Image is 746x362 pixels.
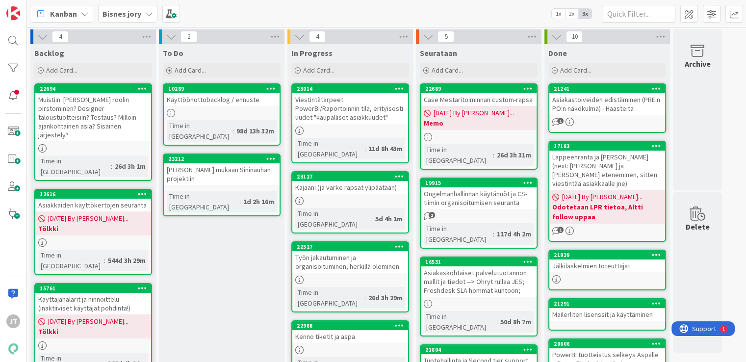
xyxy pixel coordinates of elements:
span: Seurataan [420,48,457,58]
div: 117d 4h 2m [494,229,534,239]
a: 23014Viestintätarpeet PowerBI/Raportoinnin tila, erityisesti uudet "kaupalliset asiakkuudet"Time ... [291,83,409,163]
span: Backlog [34,48,64,58]
div: 12616Asiakkaiden käyttökertojen seuranta [35,190,151,211]
span: 1 [429,212,435,218]
a: 17183Lappeenranta ja [PERSON_NAME] (next: [PERSON_NAME] ja [PERSON_NAME] eteneminen, sitten viest... [548,141,666,242]
div: Kenno tiketit ja aspa [292,330,408,343]
div: Kajaani (ja varke rapsat ylipäätään) [292,181,408,194]
div: Käyttäjähälärit ja hinnoittelu (inaktiiviset käyttäjät pohdinta!) [35,293,151,314]
div: 17183Lappeenranta ja [PERSON_NAME] (next: [PERSON_NAME] ja [PERSON_NAME] eteneminen, sitten viest... [549,142,665,190]
span: : [232,126,234,136]
div: 98d 13h 32m [234,126,277,136]
div: 22527 [297,243,408,250]
div: 21241 [554,85,665,92]
span: Kanban [50,8,77,20]
div: 12616 [40,191,151,198]
div: 22988 [292,321,408,330]
span: [DATE] By [PERSON_NAME]... [434,108,514,118]
div: 21939Jälkilaskelmien toteuttajat [549,251,665,272]
div: 23014 [292,84,408,93]
img: avatar [6,342,20,356]
a: 10289Käyttöönottobacklog / ennusteTime in [GEOGRAPHIC_DATA]:98d 13h 32m [163,83,281,146]
span: 1x [552,9,565,19]
div: 22527 [292,242,408,251]
b: Memo [424,118,534,128]
div: Time in [GEOGRAPHIC_DATA] [167,191,239,212]
span: Add Card... [175,66,206,75]
div: Lappeenranta ja [PERSON_NAME] (next: [PERSON_NAME] ja [PERSON_NAME] eteneminen, sitten viestintää... [549,151,665,190]
span: [DATE] By [PERSON_NAME]... [48,213,129,224]
div: Archive [685,58,711,70]
div: 10289Käyttöönottobacklog / ennuste [164,84,280,106]
div: 22694Muistiin: [PERSON_NAME] roolin pirstominen? Designer taloustuotteisiin? Testaus? Milloin aja... [35,84,151,141]
div: 20606 [554,340,665,347]
div: 26d 3h 31m [494,150,534,160]
a: 21291Mailerliten lisenssit ja käyttäminen [548,298,666,331]
span: 2x [565,9,578,19]
span: : [104,255,105,266]
div: JT [6,314,20,328]
div: 17183 [549,142,665,151]
span: Done [548,48,567,58]
div: 11d 8h 43m [366,143,405,154]
div: 1 [51,4,53,12]
div: 23127 [297,173,408,180]
div: 16531Asiakaskohtaiset palvelutuotannon mallit ja tiedot --> Ohryt rullaa JES; Freshdesk SLA homma... [421,258,537,297]
span: : [371,213,373,224]
div: Viestintätarpeet PowerBI/Raportoinnin tila, erityisesti uudet "kaupalliset asiakkuudet" [292,93,408,124]
span: 5 [437,31,454,43]
span: 3x [578,9,592,19]
div: [PERSON_NAME] mukaan Sininauhan projektiin [164,163,280,185]
div: Käyttöönottobacklog / ennuste [164,93,280,106]
div: 22694 [40,85,151,92]
div: 544d 3h 29m [105,255,148,266]
div: 21939 [549,251,665,259]
span: [DATE] By [PERSON_NAME]... [48,316,129,327]
div: Delete [686,221,710,233]
div: 23212[PERSON_NAME] mukaan Sininauhan projektiin [164,155,280,185]
a: 23212[PERSON_NAME] mukaan Sininauhan projektiinTime in [GEOGRAPHIC_DATA]:1d 2h 16m [163,154,281,216]
div: Time in [GEOGRAPHIC_DATA] [38,250,104,271]
div: Time in [GEOGRAPHIC_DATA] [295,287,364,309]
div: 19915 [421,179,537,187]
div: 21939 [554,252,665,259]
div: 20606 [549,339,665,348]
a: 12616Asiakkaiden käyttökertojen seuranta[DATE] By [PERSON_NAME]...TölkkiTime in [GEOGRAPHIC_DATA]... [34,189,152,275]
a: 21241Asiakastoiveiden edistäminen (PRE:n PO:n näkökulma) - Haasteita [548,83,666,133]
span: 10 [566,31,583,43]
div: Time in [GEOGRAPHIC_DATA] [295,208,371,230]
span: Add Card... [46,66,77,75]
a: 22527Työn jakautuminen ja organisoituminen, herkillä oleminenTime in [GEOGRAPHIC_DATA]:26d 3h 29m [291,241,409,312]
div: Time in [GEOGRAPHIC_DATA] [38,155,111,177]
div: 21291 [549,299,665,308]
div: 21291Mailerliten lisenssit ja käyttäminen [549,299,665,321]
span: : [239,196,241,207]
span: : [364,143,366,154]
a: 22689Case Mestaritoiminnan custom-rapsa[DATE] By [PERSON_NAME]...MemoTime in [GEOGRAPHIC_DATA]:26... [420,83,538,170]
div: 26d 3h 29m [366,292,405,303]
span: Support [21,1,45,13]
div: Case Mestaritoiminnan custom-rapsa [421,93,537,106]
b: Odotetaan LPR tietoa, Altti follow uppaa [552,202,662,222]
div: Asiakaskohtaiset palvelutuotannon mallit ja tiedot --> Ohryt rullaa JES; Freshdesk SLA hommat kun... [421,266,537,297]
input: Quick Filter... [602,5,675,23]
div: Työn jakautuminen ja organisoituminen, herkillä oleminen [292,251,408,273]
div: 23014Viestintätarpeet PowerBI/Raportoinnin tila, erityisesti uudet "kaupalliset asiakkuudet" [292,84,408,124]
span: 1 [557,118,564,124]
div: Muistiin: [PERSON_NAME] roolin pirstominen? Designer taloustuotteisiin? Testaus? Milloin ajankoht... [35,93,151,141]
span: 1 [557,227,564,233]
div: 17183 [554,143,665,150]
div: Asiakkaiden käyttökertojen seuranta [35,199,151,211]
div: 21241Asiakastoiveiden edistäminen (PRE:n PO:n näkökulma) - Haasteita [549,84,665,115]
span: : [493,150,494,160]
div: 12616 [35,190,151,199]
a: 21939Jälkilaskelmien toteuttajat [548,250,666,290]
img: Visit kanbanzone.com [6,6,20,20]
div: 23212 [164,155,280,163]
div: 21241 [549,84,665,93]
b: Tölkki [38,224,148,233]
div: 16531 [421,258,537,266]
div: Time in [GEOGRAPHIC_DATA] [295,138,364,159]
div: 5d 4h 1m [373,213,405,224]
div: 23127Kajaani (ja varke rapsat ylipäätään) [292,172,408,194]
